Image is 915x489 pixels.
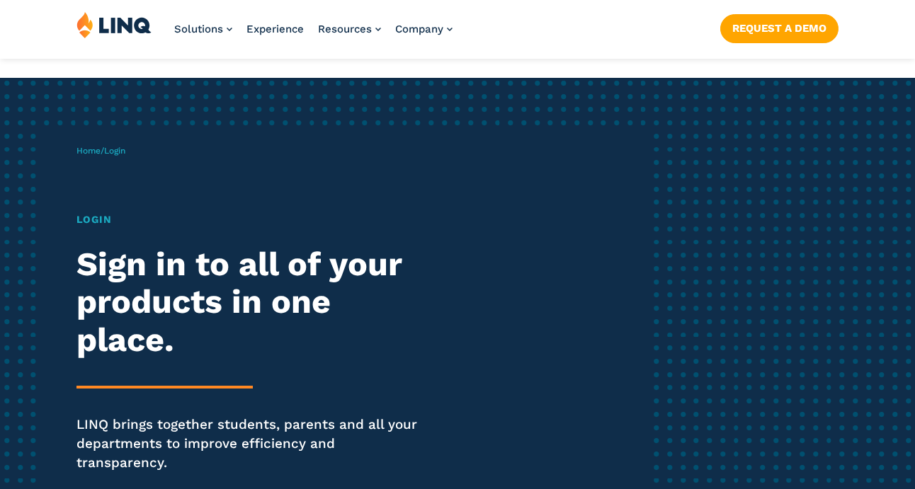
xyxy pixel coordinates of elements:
p: LINQ brings together students, parents and all your departments to improve efficiency and transpa... [76,415,429,473]
nav: Button Navigation [720,11,839,42]
span: Login [104,146,125,156]
span: Resources [318,23,372,35]
a: Company [395,23,453,35]
h1: Login [76,212,429,228]
span: Company [395,23,443,35]
a: Solutions [174,23,232,35]
nav: Primary Navigation [174,11,453,58]
span: Solutions [174,23,223,35]
span: / [76,146,125,156]
a: Resources [318,23,381,35]
h2: Sign in to all of your products in one place. [76,246,429,359]
img: LINQ | K‑12 Software [76,11,152,38]
a: Home [76,146,101,156]
a: Request a Demo [720,14,839,42]
a: Experience [246,23,304,35]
